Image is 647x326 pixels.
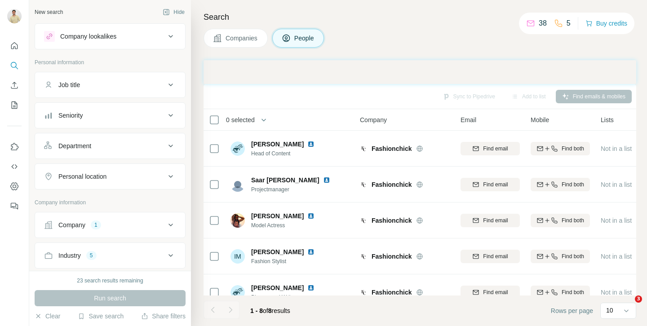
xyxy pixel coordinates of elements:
div: New search [35,8,63,16]
button: Find email [461,214,520,227]
div: 23 search results remaining [77,277,143,285]
span: Find email [483,216,508,225]
span: Projectmanager [251,185,334,194]
span: Fashionchick [372,216,412,225]
img: LinkedIn logo [307,212,315,220]
span: results [250,307,290,314]
img: Logo of Fashionchick [360,289,367,296]
span: Find email [483,252,508,260]
img: LinkedIn logo [307,284,315,291]
button: Search [7,57,22,74]
span: Fashionchick [372,180,412,189]
button: Quick start [7,38,22,54]
span: Not in a list [601,289,632,296]
span: People [294,34,315,43]
span: [PERSON_NAME] [251,283,304,292]
span: Not in a list [601,217,632,224]
img: Avatar [230,213,245,228]
span: Fashionchick [372,144,412,153]
div: IM [230,249,245,264]
button: Clear [35,312,60,321]
button: Find both [531,214,590,227]
span: Not in a list [601,145,632,152]
img: Avatar [230,285,245,300]
span: 0 selected [226,115,255,124]
img: Logo of Fashionchick [360,253,367,260]
img: LinkedIn logo [323,176,330,184]
p: 10 [606,306,613,315]
span: Email [461,115,476,124]
button: Share filters [141,312,186,321]
span: Saar [PERSON_NAME] [251,176,319,185]
button: Personal location [35,166,185,187]
div: Seniority [58,111,83,120]
button: Find email [461,286,520,299]
span: 8 [268,307,272,314]
button: Company lookalikes [35,26,185,47]
span: Not in a list [601,181,632,188]
img: Avatar [7,9,22,23]
span: [PERSON_NAME] [251,247,304,256]
img: Avatar [230,141,245,156]
span: Find both [562,145,584,153]
button: Find both [531,250,590,263]
button: Enrich CSV [7,77,22,93]
div: Job title [58,80,80,89]
button: Find both [531,286,590,299]
span: Mobile [531,115,549,124]
div: Department [58,141,91,150]
span: [PERSON_NAME] [251,211,304,220]
button: Find email [461,178,520,191]
span: Companies [226,34,258,43]
span: [PERSON_NAME] [251,140,304,149]
div: Company [58,220,85,229]
img: LinkedIn logo [307,141,315,148]
span: Find both [562,252,584,260]
span: 3 [635,295,642,303]
button: My lists [7,97,22,113]
div: 1 [91,221,101,229]
span: Lists [601,115,614,124]
span: of [263,307,268,314]
iframe: Banner [204,60,636,84]
p: 38 [539,18,547,29]
img: LinkedIn logo [307,248,315,256]
span: Model Actress [251,221,318,229]
span: Head of Content [251,150,318,158]
span: Find both [562,216,584,225]
button: Find both [531,178,590,191]
div: Industry [58,251,81,260]
span: Fashionchick [372,288,412,297]
span: Blogger and Writer [251,293,318,301]
button: Use Surfe on LinkedIn [7,139,22,155]
button: Feedback [7,198,22,214]
div: 5 [86,251,97,260]
button: Find both [531,142,590,155]
button: Job title [35,74,185,96]
button: Buy credits [585,17,627,30]
button: Find email [461,142,520,155]
img: Logo of Fashionchick [360,145,367,152]
p: Personal information [35,58,186,66]
img: Logo of Fashionchick [360,181,367,188]
button: Company1 [35,214,185,236]
button: Use Surfe API [7,159,22,175]
p: Company information [35,198,186,207]
span: Find both [562,181,584,189]
div: Company lookalikes [60,32,116,41]
div: Personal location [58,172,106,181]
img: Logo of Fashionchick [360,217,367,224]
iframe: Intercom live chat [616,295,638,317]
span: Find both [562,288,584,296]
button: Hide [156,5,191,19]
span: 1 - 8 [250,307,263,314]
img: Avatar [230,177,245,192]
button: Save search [78,312,124,321]
button: Department [35,135,185,157]
span: Fashion Stylist [251,257,318,265]
button: Find email [461,250,520,263]
h4: Search [204,11,636,23]
p: 5 [567,18,571,29]
span: Company [360,115,387,124]
button: Seniority [35,105,185,126]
